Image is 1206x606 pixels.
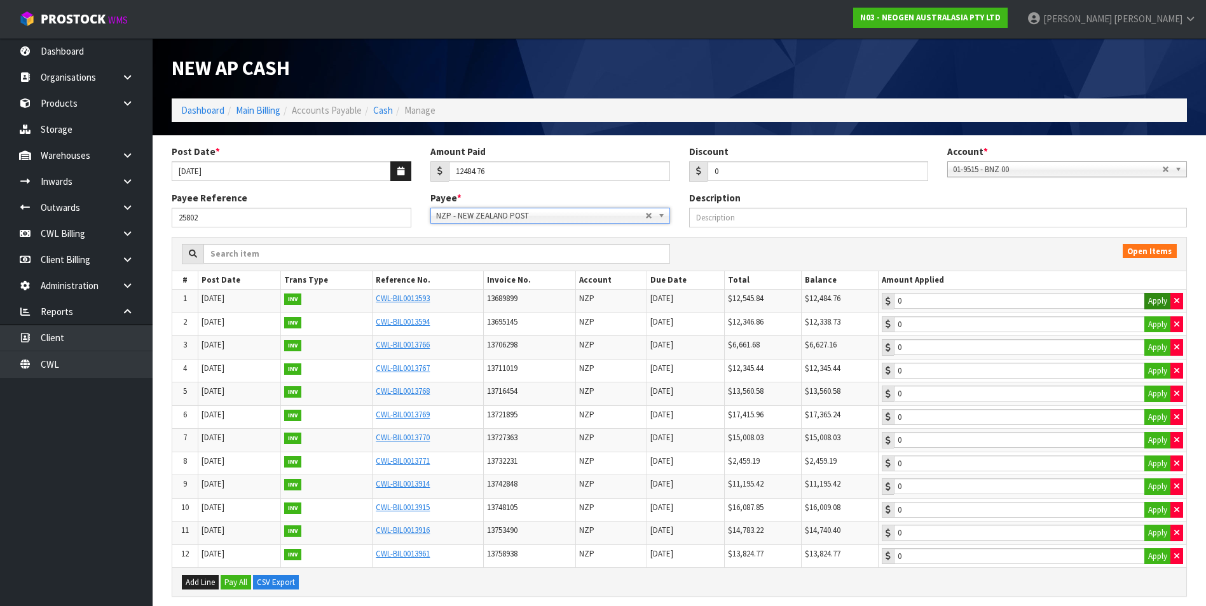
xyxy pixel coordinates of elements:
[172,405,198,429] td: 6
[484,498,575,522] td: 13748105
[449,161,670,181] input: Amount Paid
[198,271,281,290] th: Post Date
[728,455,760,466] span: $2,459.19
[647,429,725,452] td: [DATE]
[575,382,647,406] td: NZP
[1144,455,1171,472] button: Apply
[172,498,198,522] td: 10
[172,452,198,475] td: 8
[284,410,301,421] strong: INV
[1114,13,1182,25] span: [PERSON_NAME]
[221,575,251,590] button: Pay All
[575,290,647,313] td: NZP
[284,479,301,490] strong: INV
[647,336,725,360] td: [DATE]
[484,544,575,567] td: 13758938
[198,290,281,313] td: [DATE]
[484,475,575,499] td: 13742848
[575,544,647,567] td: NZP
[484,336,575,360] td: 13706298
[647,271,725,290] th: Due Date
[172,336,198,360] td: 3
[172,191,247,205] label: Payee Reference
[284,456,301,468] strong: INV
[430,191,462,205] label: Payee
[805,478,840,489] span: $11,195.42
[689,191,741,205] label: Description
[728,432,764,443] span: $15,008.03
[198,313,281,336] td: [DATE]
[860,12,1001,23] strong: N03 - NEOGEN AUSTRALASIA PTY LTD
[284,433,301,444] strong: INV
[172,313,198,336] td: 2
[575,359,647,382] td: NZP
[376,363,430,374] a: CWL-BIL0013767
[172,208,411,227] input: Payee Reference
[198,405,281,429] td: [DATE]
[376,293,430,304] a: CWL-BIL0013593
[805,525,840,535] span: $14,740.40
[172,145,220,158] label: Post Date
[728,293,764,304] span: $12,545.84
[805,548,840,559] span: $13,824.77
[853,8,1008,28] a: N03 - NEOGEN AUSTRALASIA PTY LTD
[376,432,430,443] a: CWL-BIL0013770
[575,475,647,499] td: NZP
[805,316,840,327] span: $12,338.73
[708,161,929,181] input: Amount Discounted
[253,575,299,590] button: CSV Export
[284,340,301,351] strong: INV
[805,455,837,466] span: $2,459.19
[1144,316,1171,333] button: Apply
[1144,548,1171,565] button: Apply
[1144,502,1171,518] button: Apply
[689,145,729,158] label: Discount
[484,359,575,382] td: 13711019
[728,478,764,489] span: $11,195.42
[292,104,362,116] span: Accounts Payable
[484,313,575,336] td: 13695145
[376,478,430,489] a: CWL-BIL0013914
[198,475,281,499] td: [DATE]
[725,271,802,290] th: Total
[647,405,725,429] td: [DATE]
[172,429,198,452] td: 7
[284,386,301,398] strong: INV
[172,290,198,313] td: 1
[484,452,575,475] td: 13732231
[198,429,281,452] td: [DATE]
[575,336,647,360] td: NZP
[284,525,301,537] strong: INV
[1144,363,1171,379] button: Apply
[484,405,575,429] td: 13721895
[728,339,760,350] span: $6,661.68
[376,386,430,396] a: CWL-BIL0013768
[198,382,281,406] td: [DATE]
[647,544,725,567] td: [DATE]
[484,522,575,545] td: 13753490
[647,313,725,336] td: [DATE]
[805,293,840,304] span: $12,484.76
[728,502,764,513] span: $16,087.85
[728,316,764,327] span: $12,346.86
[376,525,430,535] a: CWL-BIL0013916
[647,359,725,382] td: [DATE]
[436,208,645,224] span: NZP - NEW ZEALAND POST
[647,522,725,545] td: [DATE]
[575,405,647,429] td: NZP
[284,549,301,560] strong: INV
[802,271,879,290] th: Balance
[647,290,725,313] td: [DATE]
[284,363,301,375] strong: INV
[376,502,430,513] a: CWL-BIL0013915
[19,11,35,27] img: cube-alt.png
[575,498,647,522] td: NZP
[172,522,198,545] td: 11
[198,498,281,522] td: [DATE]
[108,14,128,26] small: WMS
[1144,409,1171,426] button: Apply
[1144,339,1171,356] button: Apply
[182,575,219,590] button: Add Line
[728,525,764,535] span: $14,783.22
[575,522,647,545] td: NZP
